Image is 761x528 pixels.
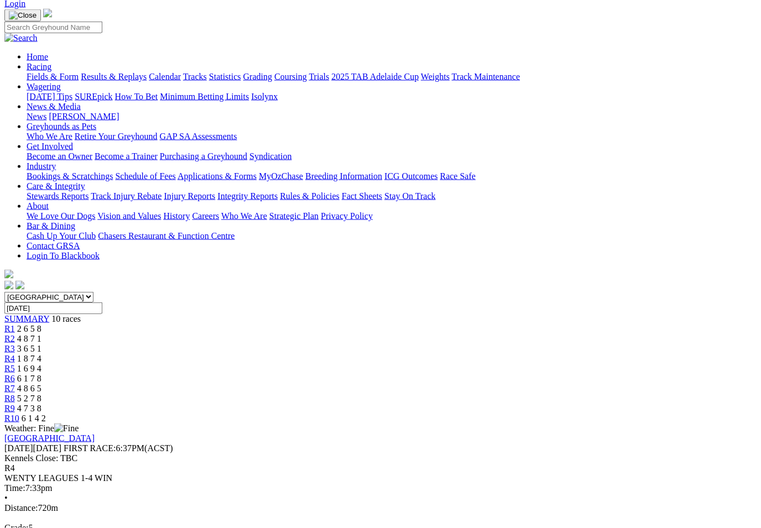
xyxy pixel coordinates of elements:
[221,211,267,221] a: Who We Are
[27,72,79,81] a: Fields & Form
[27,132,72,141] a: Who We Are
[27,151,92,161] a: Become an Owner
[27,102,81,111] a: News & Media
[27,221,75,231] a: Bar & Dining
[183,72,207,81] a: Tracks
[342,191,382,201] a: Fact Sheets
[4,302,102,314] input: Select date
[95,151,158,161] a: Become a Trainer
[4,324,15,333] a: R1
[27,112,757,122] div: News & Media
[27,171,757,181] div: Industry
[17,344,41,353] span: 3 6 5 1
[115,171,175,181] a: Schedule of Fees
[17,364,41,373] span: 1 6 9 4
[27,241,80,250] a: Contact GRSA
[452,72,520,81] a: Track Maintenance
[160,151,247,161] a: Purchasing a Greyhound
[27,62,51,71] a: Racing
[4,443,33,453] span: [DATE]
[27,92,757,102] div: Wagering
[27,211,95,221] a: We Love Our Dogs
[17,374,41,383] span: 6 1 7 8
[17,334,41,343] span: 4 8 7 1
[164,191,215,201] a: Injury Reports
[321,211,373,221] a: Privacy Policy
[54,424,79,433] img: Fine
[4,433,95,443] a: [GEOGRAPHIC_DATA]
[4,414,19,423] a: R10
[178,171,257,181] a: Applications & Forms
[4,404,15,413] a: R9
[305,171,382,181] a: Breeding Information
[4,33,38,43] img: Search
[4,344,15,353] span: R3
[4,22,102,33] input: Search
[4,354,15,363] span: R4
[51,314,81,323] span: 10 races
[27,92,72,101] a: [DATE] Tips
[27,171,113,181] a: Bookings & Scratchings
[163,211,190,221] a: History
[4,334,15,343] a: R2
[331,72,419,81] a: 2025 TAB Adelaide Cup
[4,314,49,323] a: SUMMARY
[4,483,25,493] span: Time:
[440,171,475,181] a: Race Safe
[269,211,319,221] a: Strategic Plan
[27,132,757,142] div: Greyhounds as Pets
[309,72,329,81] a: Trials
[15,281,24,290] img: twitter.svg
[27,52,48,61] a: Home
[27,201,49,211] a: About
[4,443,61,453] span: [DATE]
[17,404,41,413] span: 4 7 3 8
[17,354,41,363] span: 1 8 7 4
[49,112,119,121] a: [PERSON_NAME]
[4,374,15,383] a: R6
[4,503,38,513] span: Distance:
[27,122,96,131] a: Greyhounds as Pets
[27,231,96,241] a: Cash Up Your Club
[384,171,437,181] a: ICG Outcomes
[75,92,112,101] a: SUREpick
[27,191,757,201] div: Care & Integrity
[421,72,450,81] a: Weights
[91,191,161,201] a: Track Injury Rebate
[27,211,757,221] div: About
[4,453,757,463] div: Kennels Close: TBC
[4,270,13,279] img: logo-grsa-white.png
[4,364,15,373] a: R5
[4,424,79,433] span: Weather: Fine
[4,493,8,503] span: •
[17,394,41,403] span: 5 2 7 8
[98,231,234,241] a: Chasers Restaurant & Function Centre
[259,171,303,181] a: MyOzChase
[243,72,272,81] a: Grading
[160,92,249,101] a: Minimum Betting Limits
[217,191,278,201] a: Integrity Reports
[64,443,173,453] span: 6:37PM(ACST)
[27,181,85,191] a: Care & Integrity
[149,72,181,81] a: Calendar
[4,9,41,22] button: Toggle navigation
[27,151,757,161] div: Get Involved
[27,161,56,171] a: Industry
[4,463,15,473] span: R4
[4,503,757,513] div: 720m
[17,384,41,393] span: 4 8 6 5
[27,72,757,82] div: Racing
[209,72,241,81] a: Statistics
[4,394,15,403] a: R8
[17,324,41,333] span: 2 6 5 8
[27,251,100,260] a: Login To Blackbook
[81,72,147,81] a: Results & Replays
[64,443,116,453] span: FIRST RACE:
[4,384,15,393] span: R7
